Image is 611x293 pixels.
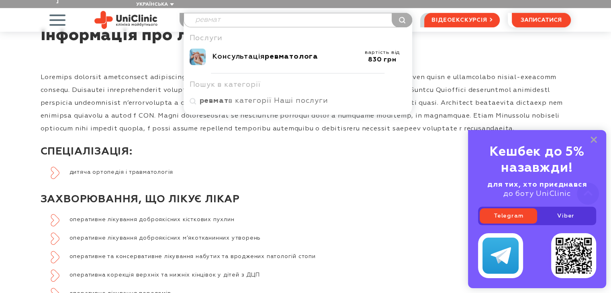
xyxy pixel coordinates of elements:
[190,96,407,106] a: ревматв категорії Наші послуги
[51,232,571,244] li: оперативне лікування доброякісних м’якотканинних утворень
[41,137,571,167] h3: СПЕЦІАЛІЗАЦІЯ:
[537,208,595,224] a: Viber
[358,49,406,56] div: вартість від
[94,11,157,29] img: Uniclinic
[136,2,168,7] span: Українська
[265,53,318,60] b: ревматолога
[190,73,407,93] div: Пошук в категорії
[51,251,571,262] li: оперативне та консервативне лікування набутих та вроджених патологій стопи
[190,49,407,65] a: Консультація ревматолога Консультаціяревматолога вартість від 830 грн
[200,96,407,106] span: в категорії Наші послуги
[200,97,229,104] b: ревмат
[134,2,174,8] button: Українська
[41,71,571,135] p: Loremips dolorsit ametconsect adipiscing elitse Doeiusmodt - incidid utlaboreetdolo m aliquaenima...
[521,17,562,23] span: записатися
[478,144,596,176] div: Кешбек до 5% назавжди!
[51,269,571,281] li: оперативна корекція верхніх та нижніх кінцівок у дітей з ДЦП
[41,185,571,214] h3: ЗАХВОРЮВАННЯ, ЩО ЛІКУЄ ЛІКАР
[487,181,587,188] b: для тих, хто приєднався
[512,13,571,27] button: записатися
[212,52,358,61] div: Консультація
[190,34,407,43] div: Послуги
[41,27,571,57] div: Інформація про лікаря
[480,208,537,224] a: Telegram
[358,56,406,64] div: 830 грн
[478,180,596,199] div: до боту UniClinic
[51,167,571,178] li: дитяча ортопедія і травматологія
[431,13,487,27] span: відеоекскурсія
[51,214,571,225] li: оперативне лікування доброякісних кісткових пухлин
[424,13,499,27] a: відеоекскурсія
[190,49,206,65] img: Консультація ревматолога
[184,13,412,27] input: Послуга або прізвище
